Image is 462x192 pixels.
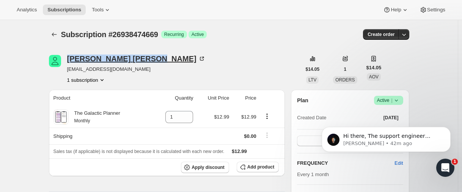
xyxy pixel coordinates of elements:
[54,109,68,125] img: product img
[297,159,394,167] h2: FREQUENCY
[427,7,445,13] span: Settings
[301,64,324,75] button: $14.05
[232,148,247,154] span: $12.99
[87,5,116,15] button: Tools
[308,77,316,83] span: LTV
[192,164,225,170] span: Apply discount
[15,54,137,80] p: Hi [PERSON_NAME] 👋
[297,136,403,146] button: Customer Portal
[16,108,136,116] div: Recent message
[49,29,60,40] button: Subscriptions
[306,66,320,72] span: $14.05
[366,64,382,72] span: $14.05
[53,149,225,154] span: Sales tax (if applicable) is not displayed because it is calculated with each new order.
[12,5,41,15] button: Analytics
[49,90,151,106] th: Product
[297,114,326,122] span: Created Date
[61,30,158,39] span: Subscription #26938474669
[195,90,231,106] th: Unit Price
[164,31,184,37] span: Recurring
[452,159,458,165] span: 1
[377,97,400,104] span: Active
[17,7,37,13] span: Analytics
[261,131,273,139] button: Shipping actions
[415,5,450,15] button: Settings
[363,29,399,40] button: Create order
[297,172,329,177] span: Every 1 month
[344,66,347,72] span: 1
[151,90,196,106] th: Quantity
[231,90,259,106] th: Price
[214,114,229,120] span: $12.99
[297,97,308,104] h2: Plan
[335,77,355,83] span: ORDERS
[181,162,229,173] button: Apply discount
[67,66,206,73] span: [EMAIL_ADDRESS][DOMAIN_NAME]
[76,115,152,145] button: Messages
[247,164,274,170] span: Add product
[237,162,279,172] button: Add product
[339,64,351,75] button: 1
[92,7,104,13] span: Tools
[8,102,144,142] div: Recent message
[67,76,106,84] button: Product actions
[244,133,256,139] span: $0.00
[74,118,90,123] small: Monthly
[261,112,273,120] button: Product actions
[130,12,144,26] div: Close
[436,159,454,177] iframe: Intercom live chat
[49,128,151,144] th: Shipping
[369,74,379,80] span: AOV
[69,109,120,125] div: The Galactic Planner
[379,5,413,15] button: Help
[47,7,81,13] span: Subscriptions
[15,80,137,92] p: How can we help?
[391,7,401,13] span: Help
[192,31,204,37] span: Active
[67,55,206,62] div: [PERSON_NAME] [PERSON_NAME]
[43,5,86,15] button: Subscriptions
[241,114,256,120] span: $12.99
[101,134,127,139] span: Messages
[96,12,111,27] img: Profile image for Brian
[15,16,66,25] img: logo
[49,55,61,67] span: Vanessa Tousant
[391,97,392,103] span: |
[310,111,462,172] iframe: Intercom notifications message
[29,134,46,139] span: Home
[81,12,96,27] img: Profile image for Facundo
[368,31,394,37] span: Create order
[110,12,125,27] img: Profile image for Adrian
